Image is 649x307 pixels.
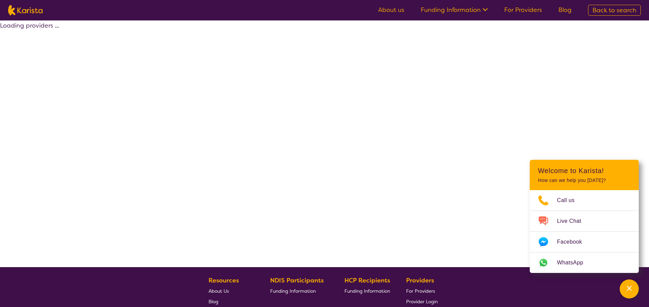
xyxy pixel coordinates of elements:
[270,286,329,296] a: Funding Information
[558,6,572,14] a: Blog
[557,237,590,247] span: Facebook
[530,190,639,273] ul: Choose channel
[504,6,542,14] a: For Providers
[557,258,591,268] span: WhatsApp
[344,286,390,296] a: Funding Information
[406,288,435,294] span: For Providers
[588,5,641,16] a: Back to search
[421,6,488,14] a: Funding Information
[208,276,239,285] b: Resources
[557,216,589,226] span: Live Chat
[538,178,631,183] p: How can we help you [DATE]?
[344,276,390,285] b: HCP Recipients
[208,298,218,305] span: Blog
[378,6,404,14] a: About us
[406,276,434,285] b: Providers
[620,279,639,298] button: Channel Menu
[530,252,639,273] a: Web link opens in a new tab.
[406,296,438,307] a: Provider Login
[208,288,229,294] span: About Us
[406,286,438,296] a: For Providers
[557,195,583,205] span: Call us
[530,160,639,273] div: Channel Menu
[208,296,254,307] a: Blog
[270,288,316,294] span: Funding Information
[406,298,438,305] span: Provider Login
[270,276,324,285] b: NDIS Participants
[208,286,254,296] a: About Us
[538,167,631,175] h2: Welcome to Karista!
[592,6,636,14] span: Back to search
[8,5,43,15] img: Karista logo
[344,288,390,294] span: Funding Information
